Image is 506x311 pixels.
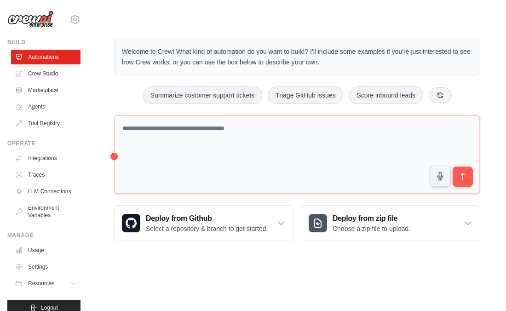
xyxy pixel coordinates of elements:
[7,140,80,147] div: Operate
[11,99,80,114] a: Agents
[11,151,80,166] a: Integrations
[146,224,268,233] p: Select a repository & branch to get started.
[7,11,53,28] img: Logo
[146,213,268,224] h3: Deploy from Github
[11,83,80,98] a: Marketplace
[122,46,472,68] p: Welcome to Crew! What kind of automation do you want to build? I'll include some examples if you'...
[7,39,80,46] div: Build
[349,86,423,104] button: Score inbound leads
[28,280,54,287] span: Resources
[11,66,80,81] a: Crew Studio
[11,243,80,258] a: Usage
[268,86,343,104] button: Triage GitHub issues
[11,167,80,182] a: Traces
[11,184,80,199] a: LLM Connections
[7,232,80,239] div: Manage
[11,50,80,64] a: Automations
[11,259,80,274] a: Settings
[333,213,410,224] h3: Deploy from zip file
[11,276,80,291] button: Resources
[11,116,80,131] a: Tool Registry
[143,86,262,104] button: Summarize customer support tickets
[11,201,80,223] a: Environment Variables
